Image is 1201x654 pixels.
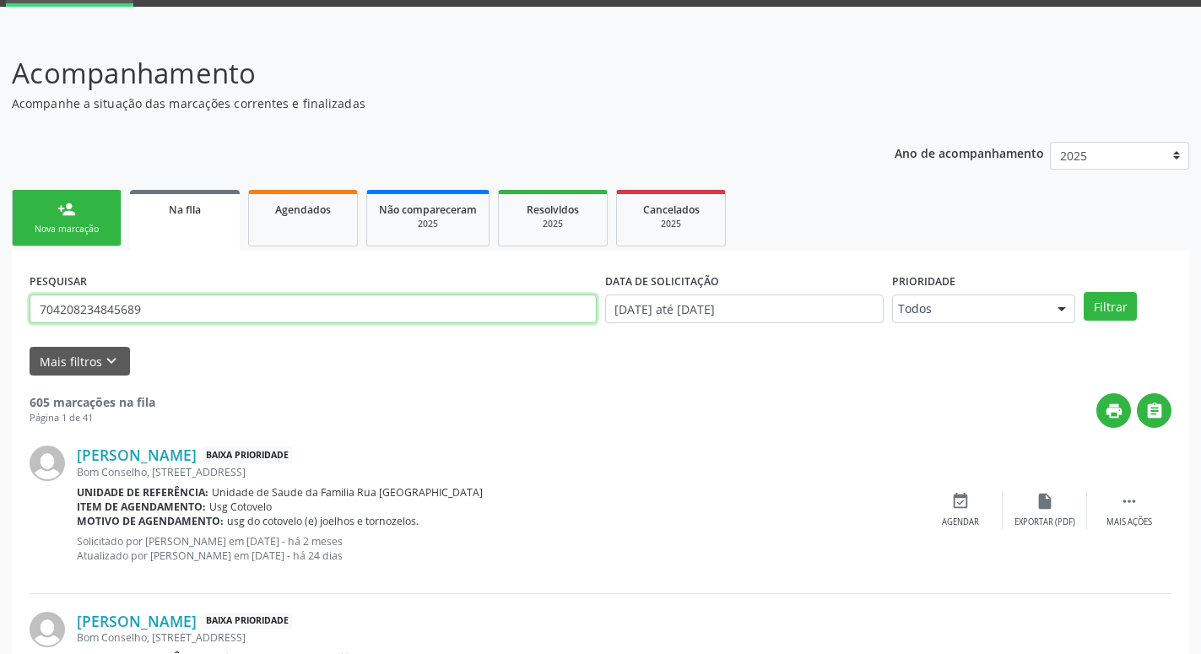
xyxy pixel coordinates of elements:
[30,394,155,410] strong: 605 marcações na fila
[30,295,597,323] input: Nome, CNS
[1105,402,1123,420] i: print
[30,347,130,376] button: Mais filtroskeyboard_arrow_down
[57,200,76,219] div: person_add
[227,514,419,528] span: usg do cotovelo (e) joelhos e tornozelos.
[203,613,292,630] span: Baixa Prioridade
[605,268,719,295] label: DATA DE SOLICITAÇÃO
[1106,516,1152,528] div: Mais ações
[275,203,331,217] span: Agendados
[212,485,483,500] span: Unidade de Saude da Familia Rua [GEOGRAPHIC_DATA]
[77,500,206,514] b: Item de agendamento:
[30,612,65,647] img: img
[379,218,477,230] div: 2025
[379,203,477,217] span: Não compareceram
[102,352,121,370] i: keyboard_arrow_down
[203,446,292,464] span: Baixa Prioridade
[1120,492,1139,511] i: 
[951,492,970,511] i: event_available
[30,411,155,425] div: Página 1 de 41
[24,223,109,235] div: Nova marcação
[30,268,87,295] label: PESQUISAR
[1084,292,1137,321] button: Filtrar
[77,612,197,630] a: [PERSON_NAME]
[898,300,1041,317] span: Todos
[77,446,197,464] a: [PERSON_NAME]
[643,203,700,217] span: Cancelados
[77,630,918,645] div: Bom Conselho, [STREET_ADDRESS]
[527,203,579,217] span: Resolvidos
[12,95,836,112] p: Acompanhe a situação das marcações correntes e finalizadas
[605,295,885,323] input: Selecione um intervalo
[77,485,208,500] b: Unidade de referência:
[1014,516,1075,528] div: Exportar (PDF)
[629,218,713,230] div: 2025
[12,52,836,95] p: Acompanhamento
[942,516,979,528] div: Agendar
[77,514,224,528] b: Motivo de agendamento:
[1145,402,1164,420] i: 
[77,465,918,479] div: Bom Conselho, [STREET_ADDRESS]
[169,203,201,217] span: Na fila
[1036,492,1054,511] i: insert_drive_file
[1137,393,1171,428] button: 
[892,268,955,295] label: Prioridade
[895,142,1044,163] p: Ano de acompanhamento
[1096,393,1131,428] button: print
[511,218,595,230] div: 2025
[209,500,272,514] span: Usg Cotovelo
[77,534,918,563] p: Solicitado por [PERSON_NAME] em [DATE] - há 2 meses Atualizado por [PERSON_NAME] em [DATE] - há 2...
[30,446,65,481] img: img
